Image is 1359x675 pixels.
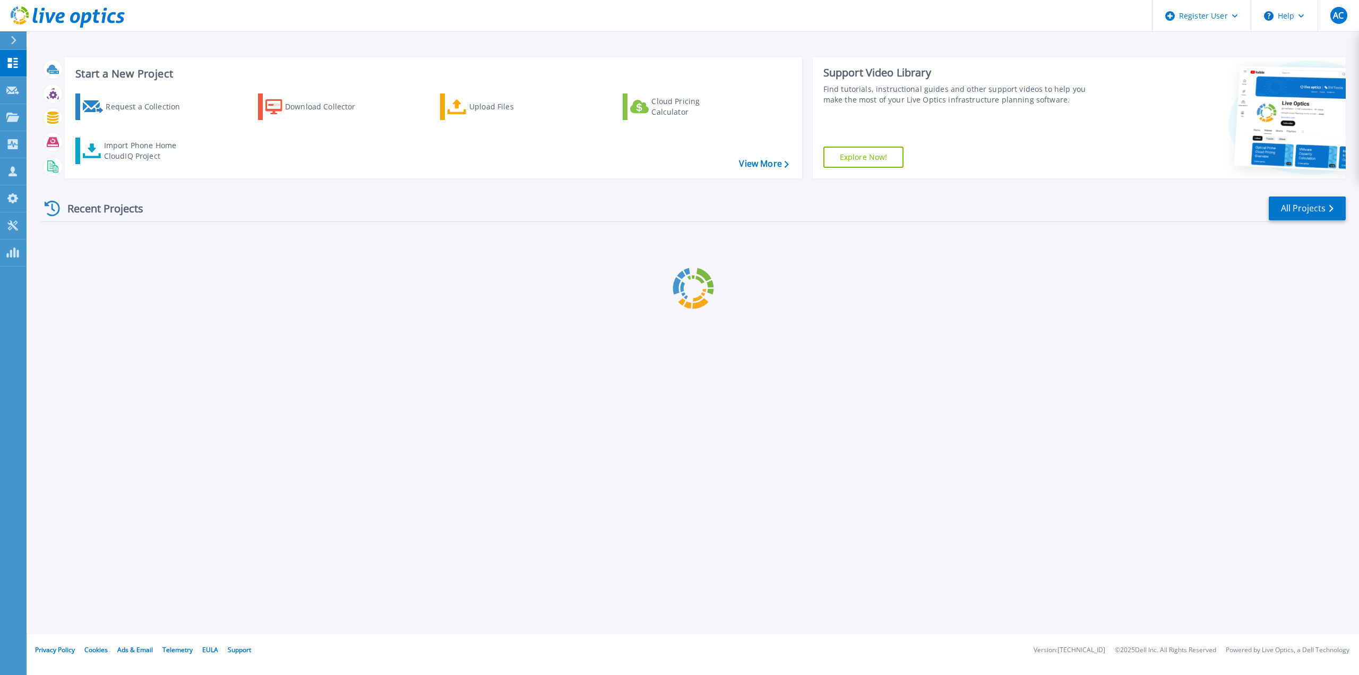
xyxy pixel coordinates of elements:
[1115,647,1216,654] li: © 2025 Dell Inc. All Rights Reserved
[623,93,741,120] a: Cloud Pricing Calculator
[104,140,187,161] div: Import Phone Home CloudIQ Project
[84,645,108,654] a: Cookies
[258,93,376,120] a: Download Collector
[162,645,193,654] a: Telemetry
[35,645,75,654] a: Privacy Policy
[75,93,194,120] a: Request a Collection
[1333,11,1344,20] span: AC
[75,68,788,80] h3: Start a New Project
[106,96,191,117] div: Request a Collection
[202,645,218,654] a: EULA
[469,96,554,117] div: Upload Files
[41,195,158,221] div: Recent Projects
[823,66,1099,80] div: Support Video Library
[1226,647,1349,654] li: Powered by Live Optics, a Dell Technology
[228,645,251,654] a: Support
[1034,647,1105,654] li: Version: [TECHNICAL_ID]
[823,147,904,168] a: Explore Now!
[117,645,153,654] a: Ads & Email
[1269,196,1346,220] a: All Projects
[823,84,1099,105] div: Find tutorials, instructional guides and other support videos to help you make the most of your L...
[651,96,736,117] div: Cloud Pricing Calculator
[440,93,558,120] a: Upload Files
[739,159,788,169] a: View More
[285,96,370,117] div: Download Collector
